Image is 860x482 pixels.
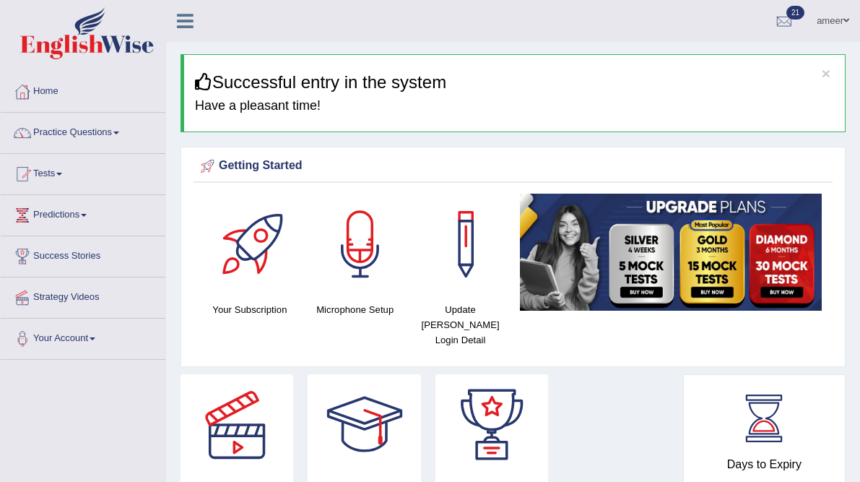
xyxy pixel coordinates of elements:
a: Your Account [1,319,165,355]
a: Tests [1,154,165,190]
img: small5.jpg [520,194,822,311]
div: Getting Started [197,155,829,177]
h4: Your Subscription [204,302,295,317]
h4: Have a pleasant time! [195,99,834,113]
a: Strategy Videos [1,277,165,314]
h3: Successful entry in the system [195,73,834,92]
a: Success Stories [1,236,165,272]
h4: Days to Expiry [700,458,829,471]
a: Home [1,72,165,108]
button: × [822,66,830,81]
h4: Update [PERSON_NAME] Login Detail [415,302,506,348]
span: 21 [786,6,804,20]
a: Practice Questions [1,113,165,149]
a: Predictions [1,195,165,231]
h4: Microphone Setup [310,302,401,317]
